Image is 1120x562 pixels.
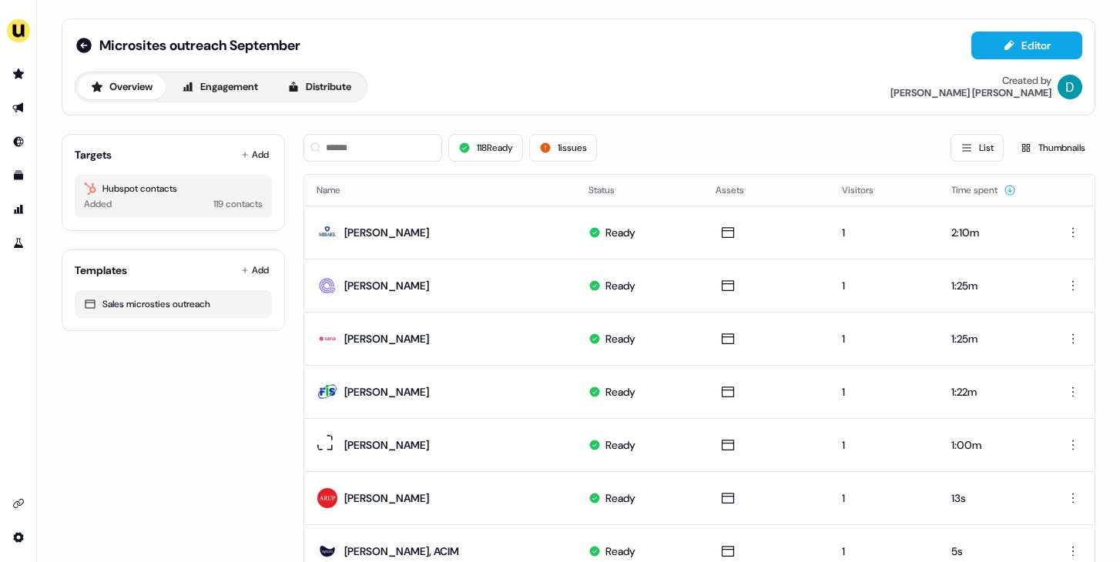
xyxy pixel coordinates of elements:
div: 1:00m [951,437,1031,453]
div: 1 [842,225,926,240]
div: 119 contacts [213,196,263,212]
a: Go to prospects [6,62,31,86]
div: 2:10m [951,225,1031,240]
button: Add [238,144,272,166]
a: Editor [971,39,1082,55]
button: Editor [971,32,1082,59]
div: 1 [842,384,926,400]
div: Sales microsties outreach [84,296,263,312]
button: 118Ready [448,134,523,162]
div: 1 [842,544,926,559]
a: Go to attribution [6,197,31,222]
div: Ready [605,490,635,506]
div: Added [84,196,112,212]
div: [PERSON_NAME] [344,225,429,240]
a: Go to Inbound [6,129,31,154]
div: Ready [605,437,635,453]
div: [PERSON_NAME] [PERSON_NAME] [890,87,1051,99]
div: Ready [605,544,635,559]
a: Go to integrations [6,491,31,516]
div: 5s [951,544,1031,559]
a: Go to outbound experience [6,95,31,120]
button: Thumbnails [1010,134,1095,162]
div: 1 [842,278,926,293]
div: 1:25m [951,278,1031,293]
div: Created by [1002,75,1051,87]
div: [PERSON_NAME] [344,331,429,346]
button: Status [589,176,633,204]
div: 1:22m [951,384,1031,400]
div: Ready [605,331,635,346]
div: [PERSON_NAME] [344,384,429,400]
span: Microsites outreach September [99,36,300,55]
button: Engagement [169,75,271,99]
div: Ready [605,278,635,293]
div: 1:25m [951,331,1031,346]
button: Distribute [274,75,364,99]
div: Ready [605,225,635,240]
div: [PERSON_NAME], ACIM [344,544,459,559]
button: Add [238,259,272,281]
div: [PERSON_NAME] [344,278,429,293]
button: List [951,134,1004,162]
button: Overview [78,75,166,99]
div: 1 [842,437,926,453]
div: [PERSON_NAME] [344,490,429,506]
a: Go to integrations [6,525,31,550]
div: 1 [842,331,926,346]
button: Visitors [842,176,892,204]
button: 1issues [529,134,597,162]
button: Name [317,176,359,204]
div: Templates [75,263,127,278]
div: 1 [842,490,926,506]
div: Ready [605,384,635,400]
div: [PERSON_NAME] [344,437,429,453]
th: Assets [703,175,830,206]
button: Time spent [951,176,1016,204]
div: 13s [951,490,1031,506]
a: Go to templates [6,163,31,188]
div: Targets [75,147,112,162]
img: David [1058,75,1082,99]
a: Go to experiments [6,231,31,256]
div: Hubspot contacts [84,181,263,196]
